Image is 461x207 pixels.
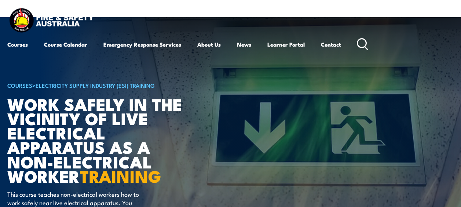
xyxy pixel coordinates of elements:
a: News [237,36,251,53]
a: Learner Portal [267,36,305,53]
a: About Us [197,36,221,53]
a: Emergency Response Services [103,36,181,53]
h1: Work safely in the vicinity of live electrical apparatus as a non-electrical worker [7,97,189,183]
a: COURSES [7,81,32,89]
a: Contact [321,36,341,53]
a: Course Calendar [44,36,87,53]
strong: TRAINING [80,163,161,188]
a: Courses [7,36,28,53]
a: Electricity Supply Industry (ESI) Training [36,81,155,89]
h6: > [7,81,189,90]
